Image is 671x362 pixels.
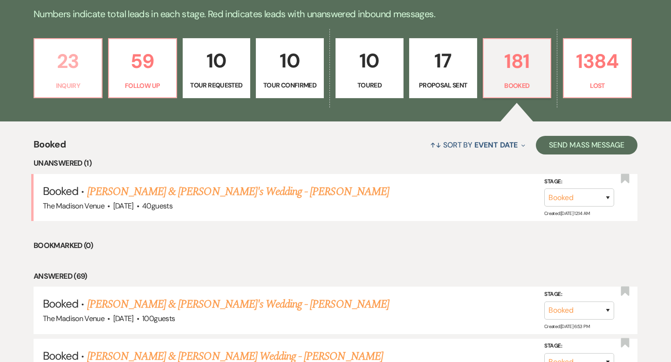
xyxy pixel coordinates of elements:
span: Booked [34,137,66,157]
span: 100 guests [142,314,175,323]
a: 1384Lost [563,38,632,99]
a: 10Tour Confirmed [256,38,324,99]
span: The Madison Venue [43,314,104,323]
a: 10Toured [335,38,404,99]
p: 59 [115,46,171,77]
p: Tour Confirmed [262,80,318,90]
p: Inquiry [40,80,96,91]
p: Follow Up [115,80,171,91]
a: 181Booked [483,38,552,99]
a: 23Inquiry [34,38,103,99]
p: 23 [40,46,96,77]
p: 10 [262,45,318,76]
p: Toured [342,80,397,90]
p: Lost [569,80,625,91]
li: Unanswered (1) [34,157,637,169]
a: 10Tour Requested [183,38,251,99]
a: [PERSON_NAME] & [PERSON_NAME]'s Wedding - [PERSON_NAME] [87,183,389,200]
p: 1384 [569,46,625,77]
p: Proposal Sent [415,80,471,90]
span: Created: [DATE] 6:53 PM [544,323,589,329]
span: [DATE] [113,201,134,211]
p: 10 [342,45,397,76]
p: 181 [489,46,545,77]
a: 17Proposal Sent [409,38,477,99]
button: Sort By Event Date [426,133,529,157]
label: Stage: [544,177,614,187]
label: Stage: [544,341,614,351]
p: 10 [189,45,245,76]
span: ↑↓ [430,140,441,150]
button: Send Mass Message [536,136,637,154]
span: Booked [43,296,78,311]
span: The Madison Venue [43,201,104,211]
span: 40 guests [142,201,172,211]
label: Stage: [544,289,614,300]
p: Booked [489,80,545,91]
li: Answered (69) [34,270,637,282]
p: Tour Requested [189,80,245,90]
span: Event Date [474,140,518,150]
a: 59Follow Up [108,38,177,99]
li: Bookmarked (0) [34,240,637,252]
span: Created: [DATE] 12:14 AM [544,210,589,216]
p: 17 [415,45,471,76]
a: [PERSON_NAME] & [PERSON_NAME]'s Wedding - [PERSON_NAME] [87,296,389,313]
span: Booked [43,184,78,198]
span: [DATE] [113,314,134,323]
